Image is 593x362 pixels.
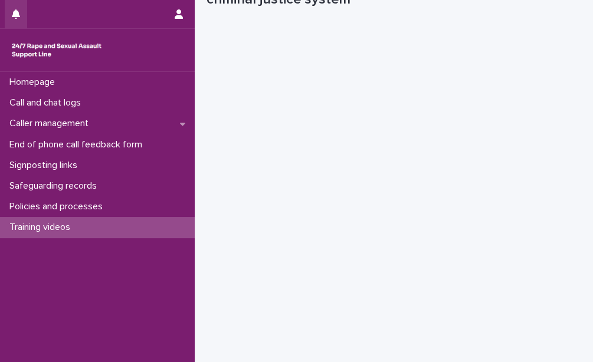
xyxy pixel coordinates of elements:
[5,180,106,192] p: Safeguarding records
[5,139,152,150] p: End of phone call feedback form
[9,38,104,62] img: rhQMoQhaT3yELyF149Cw
[5,222,80,233] p: Training videos
[5,118,98,129] p: Caller management
[5,97,90,108] p: Call and chat logs
[5,77,64,88] p: Homepage
[5,201,112,212] p: Policies and processes
[5,160,87,171] p: Signposting links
